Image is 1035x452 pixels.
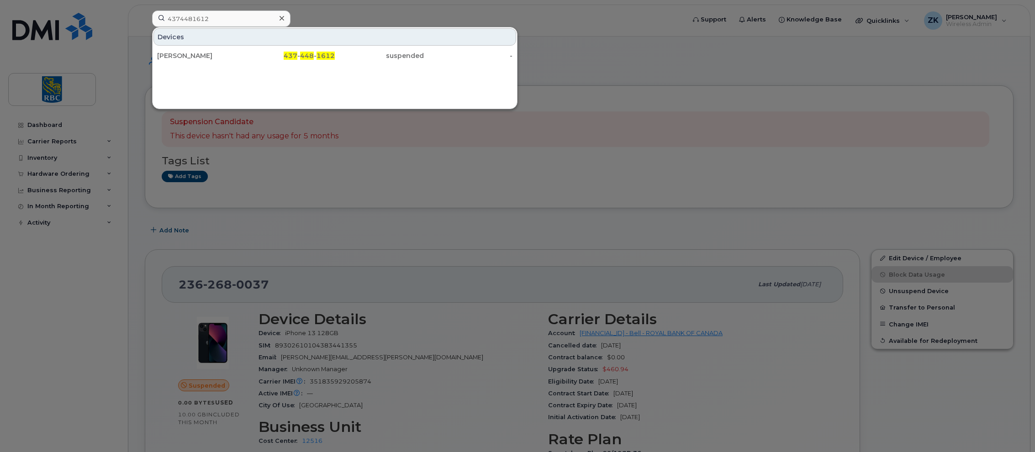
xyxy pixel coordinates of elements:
div: - [424,51,513,60]
a: [PERSON_NAME]437-448-1612suspended- [153,47,516,64]
span: 448 [300,52,314,60]
span: 437 [284,52,297,60]
div: [PERSON_NAME] [157,51,246,60]
div: suspended [335,51,424,60]
span: 1612 [317,52,335,60]
div: - - [246,51,335,60]
div: Devices [153,28,516,46]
